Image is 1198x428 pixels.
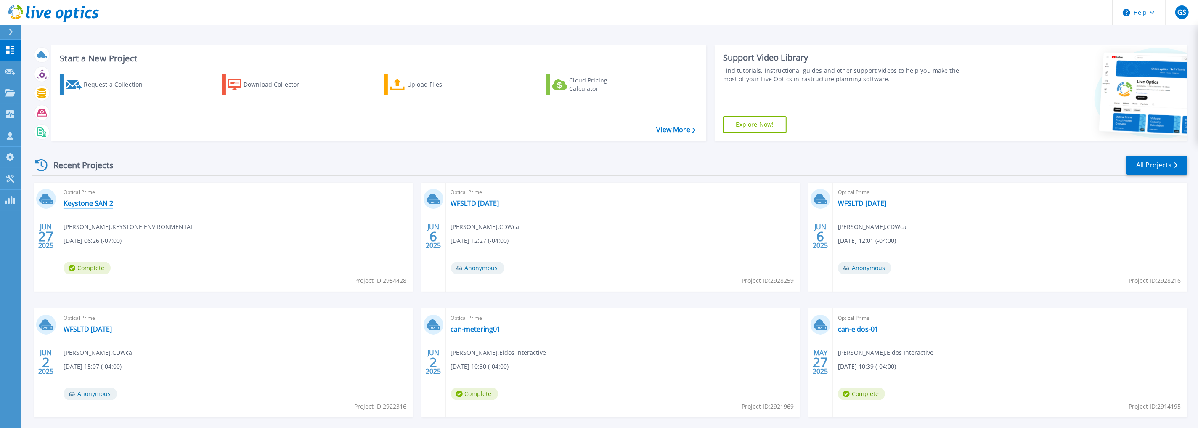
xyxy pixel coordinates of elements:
[64,325,112,333] a: WFSLTD [DATE]
[84,76,151,93] div: Request a Collection
[407,76,474,93] div: Upload Files
[425,347,441,377] div: JUN 2025
[425,221,441,252] div: JUN 2025
[817,233,824,240] span: 6
[451,199,499,207] a: WFSLTD [DATE]
[222,74,316,95] a: Download Collector
[451,348,546,357] span: [PERSON_NAME] , Eidos Interactive
[244,76,311,93] div: Download Collector
[838,199,886,207] a: WFSLTD [DATE]
[838,262,891,274] span: Anonymous
[1129,402,1181,411] span: Project ID: 2914195
[355,402,407,411] span: Project ID: 2922316
[838,314,1182,323] span: Optical Prime
[723,66,969,83] div: Find tutorials, instructional guides and other support videos to help you make the most of your L...
[64,222,193,231] span: [PERSON_NAME] , KEYSTONE ENVIRONMENTAL
[38,221,54,252] div: JUN 2025
[451,314,795,323] span: Optical Prime
[60,54,695,63] h3: Start a New Project
[838,325,878,333] a: can-eidos-01
[838,188,1182,197] span: Optical Prime
[64,314,408,323] span: Optical Prime
[723,52,969,63] div: Support Video Library
[1129,276,1181,285] span: Project ID: 2928216
[64,199,113,207] a: Keystone SAN 2
[838,388,885,400] span: Complete
[546,74,640,95] a: Cloud Pricing Calculator
[1177,9,1186,16] span: GS
[60,74,154,95] a: Request a Collection
[64,348,132,357] span: [PERSON_NAME] , CDWca
[838,236,896,245] span: [DATE] 12:01 (-04:00)
[429,233,437,240] span: 6
[813,347,829,377] div: MAY 2025
[1126,156,1187,175] a: All Projects
[813,221,829,252] div: JUN 2025
[742,402,794,411] span: Project ID: 2921969
[384,74,478,95] a: Upload Files
[451,262,504,274] span: Anonymous
[451,236,509,245] span: [DATE] 12:27 (-04:00)
[64,362,122,371] span: [DATE] 15:07 (-04:00)
[656,126,695,134] a: View More
[64,236,122,245] span: [DATE] 06:26 (-07:00)
[451,188,795,197] span: Optical Prime
[64,262,111,274] span: Complete
[838,348,933,357] span: [PERSON_NAME] , Eidos Interactive
[64,388,117,400] span: Anonymous
[355,276,407,285] span: Project ID: 2954428
[451,222,519,231] span: [PERSON_NAME] , CDWca
[451,325,501,333] a: can-metering01
[32,155,125,175] div: Recent Projects
[723,116,787,133] a: Explore Now!
[838,362,896,371] span: [DATE] 10:39 (-04:00)
[813,359,828,366] span: 27
[742,276,794,285] span: Project ID: 2928259
[429,359,437,366] span: 2
[451,362,509,371] span: [DATE] 10:30 (-04:00)
[38,233,53,240] span: 27
[64,188,408,197] span: Optical Prime
[42,359,50,366] span: 2
[38,347,54,377] div: JUN 2025
[569,76,636,93] div: Cloud Pricing Calculator
[451,388,498,400] span: Complete
[838,222,906,231] span: [PERSON_NAME] , CDWca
